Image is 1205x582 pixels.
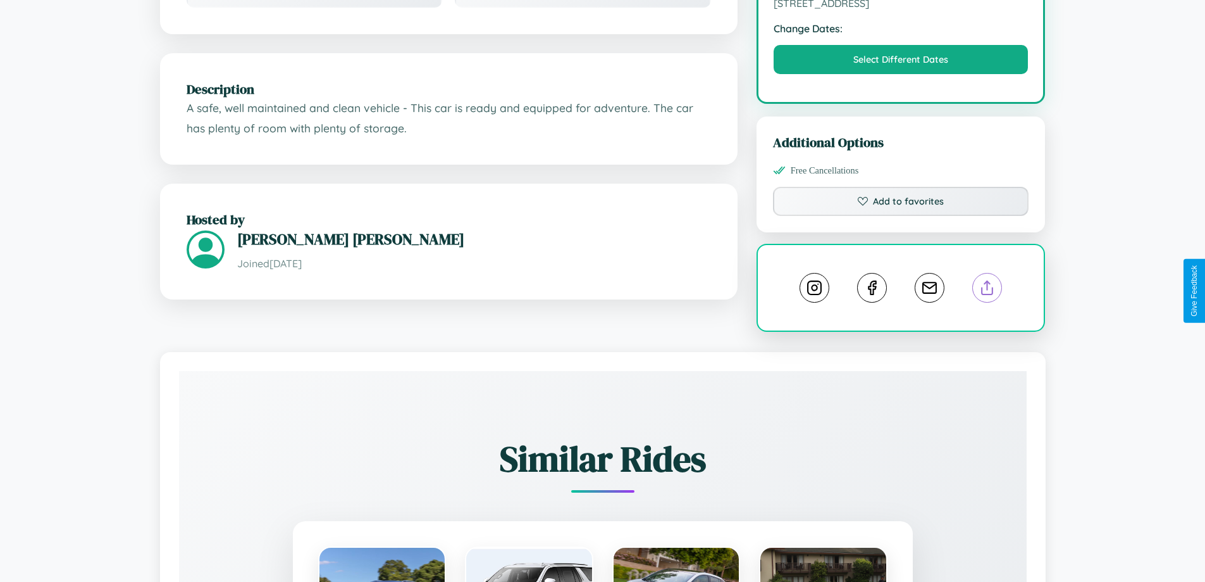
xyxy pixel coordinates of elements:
h3: Additional Options [773,133,1029,151]
p: A safe, well maintained and clean vehicle - This car is ready and equipped for adventure. The car... [187,98,711,138]
h3: [PERSON_NAME] [PERSON_NAME] [237,229,711,250]
button: Add to favorites [773,187,1029,216]
strong: Change Dates: [774,22,1029,35]
h2: Description [187,80,711,98]
h2: Similar Rides [223,434,982,483]
div: Give Feedback [1190,265,1199,317]
h2: Hosted by [187,210,711,229]
button: Select Different Dates [774,45,1029,74]
span: Free Cancellations [791,165,859,176]
p: Joined [DATE] [237,255,711,273]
